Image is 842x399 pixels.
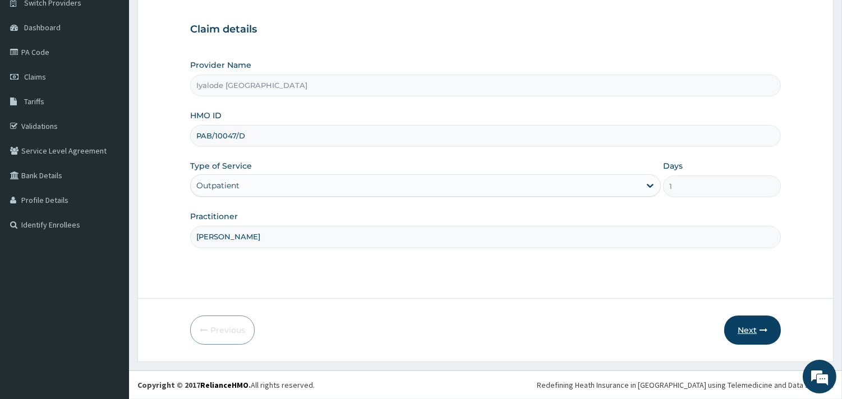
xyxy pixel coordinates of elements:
[24,22,61,33] span: Dashboard
[200,380,249,390] a: RelianceHMO
[537,379,834,391] div: Redefining Heath Insurance in [GEOGRAPHIC_DATA] using Telemedicine and Data Science!
[21,56,45,84] img: d_794563401_company_1708531726252_794563401
[58,63,188,77] div: Chat with us now
[184,6,211,33] div: Minimize live chat window
[190,59,251,71] label: Provider Name
[6,273,214,313] textarea: Type your message and hit 'Enter'
[663,160,683,171] label: Days
[24,96,44,106] span: Tariffs
[190,160,252,171] label: Type of Service
[65,125,155,238] span: We're online!
[196,180,240,191] div: Outpatient
[190,110,222,121] label: HMO ID
[724,316,781,345] button: Next
[137,380,251,390] strong: Copyright © 2017 .
[190,211,238,222] label: Practitioner
[190,125,781,147] input: Enter HMO ID
[190,24,781,36] h3: Claim details
[190,316,255,345] button: Previous
[129,370,842,399] footer: All rights reserved.
[190,226,781,248] input: Enter Name
[24,72,46,82] span: Claims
